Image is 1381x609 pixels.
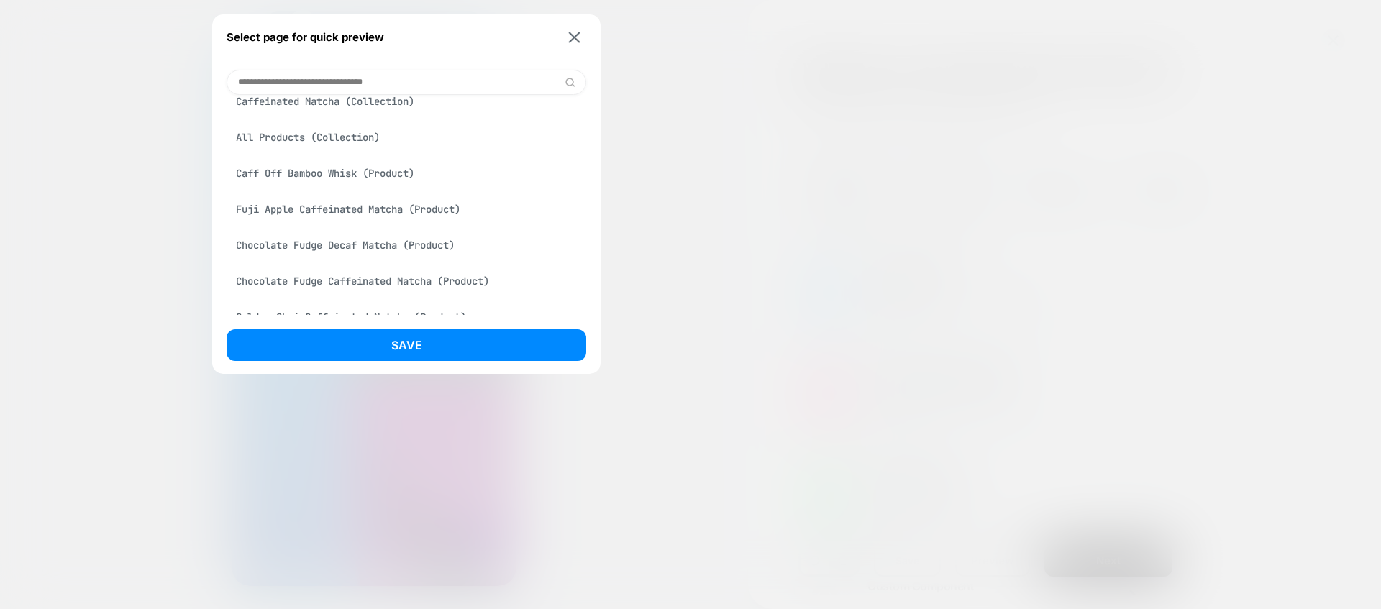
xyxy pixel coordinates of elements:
img: edit [565,77,575,88]
div: Chocolate Fudge Caffeinated Matcha (Product) [227,267,586,295]
div: All Products (Collection) [227,124,586,151]
div: Golden Chai Caffeinated Matcha (Product) [227,303,586,331]
span: Select page for quick preview [227,30,384,44]
button: Save [227,329,586,361]
div: Fuji Apple Caffeinated Matcha (Product) [227,196,586,223]
img: close [569,32,580,42]
div: Caffeinated Matcha (Collection) [227,88,586,115]
div: Caff Off Bamboo Whisk (Product) [227,160,586,187]
inbox-online-store-chat: Shopify online store chat [242,482,273,528]
div: Chocolate Fudge Decaf Matcha (Product) [227,232,586,259]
